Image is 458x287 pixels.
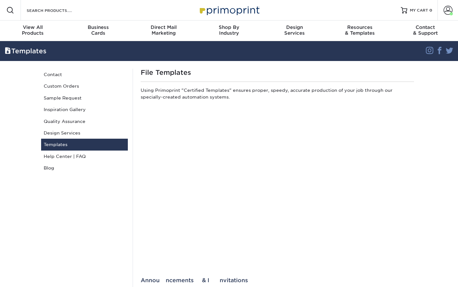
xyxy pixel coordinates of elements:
[41,80,128,92] a: Custom Orders
[392,24,458,30] span: Contact
[41,127,128,139] a: Design Services
[392,21,458,41] a: Contact& Support
[262,24,327,36] div: Services
[66,24,131,36] div: Cards
[429,8,432,13] span: 0
[41,162,128,174] a: Blog
[131,21,196,41] a: Direct MailMarketing
[141,277,414,283] div: Announcements & Invitations
[41,104,128,115] a: Inspiration Gallery
[196,24,262,30] span: Shop By
[262,21,327,41] a: DesignServices
[410,8,428,13] span: MY CART
[141,87,414,103] p: Using Primoprint "Certified Templates" ensures proper, speedy, accurate production of your job th...
[196,21,262,41] a: Shop ByIndustry
[41,151,128,162] a: Help Center | FAQ
[327,24,393,36] div: & Templates
[26,6,89,14] input: SEARCH PRODUCTS.....
[41,139,128,150] a: Templates
[262,24,327,30] span: Design
[196,24,262,36] div: Industry
[41,92,128,104] a: Sample Request
[392,24,458,36] div: & Support
[41,116,128,127] a: Quality Assurance
[66,21,131,41] a: BusinessCards
[327,21,393,41] a: Resources& Templates
[131,24,196,36] div: Marketing
[327,24,393,30] span: Resources
[131,24,196,30] span: Direct Mail
[66,24,131,30] span: Business
[197,3,261,17] img: Primoprint
[41,69,128,80] a: Contact
[141,69,414,76] h1: File Templates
